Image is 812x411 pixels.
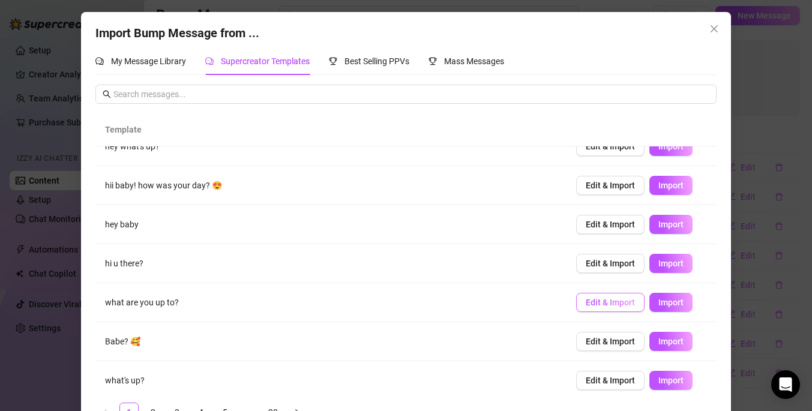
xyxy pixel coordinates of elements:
span: Import [658,220,684,229]
span: Edit & Import [586,220,635,229]
span: Mass Messages [444,56,504,66]
span: Import [658,259,684,268]
div: Open Intercom Messenger [771,370,800,399]
button: Import [649,215,693,234]
button: Import [649,332,693,351]
button: Edit & Import [576,371,645,390]
span: trophy [429,57,437,65]
button: Edit & Import [576,293,645,312]
span: Import [658,181,684,190]
button: Edit & Import [576,215,645,234]
td: Babe? 🥰 [95,322,566,361]
td: what are you up to? [95,283,566,322]
button: Close [705,19,724,38]
span: comment [205,57,214,65]
button: Import [649,137,693,156]
span: Edit & Import [586,376,635,385]
span: Supercreator Templates [221,56,310,66]
span: Edit & Import [586,181,635,190]
button: Import [649,254,693,273]
td: hi u there? [95,244,566,283]
span: Import [658,376,684,385]
span: Import [658,337,684,346]
span: search [103,90,111,98]
span: comment [95,57,104,65]
span: Close [705,24,724,34]
span: trophy [329,57,337,65]
span: My Message Library [111,56,186,66]
span: Import [658,142,684,151]
button: Import [649,293,693,312]
span: close [709,24,719,34]
td: hey baby [95,205,566,244]
span: Edit & Import [586,298,635,307]
td: hey what's up? [95,127,566,166]
th: Template [95,113,566,146]
button: Edit & Import [576,254,645,273]
span: Import [658,298,684,307]
td: what's up? [95,361,566,400]
button: Edit & Import [576,137,645,156]
input: Search messages... [113,88,709,101]
button: Import [649,176,693,195]
button: Edit & Import [576,332,645,351]
span: Import Bump Message from ... [95,26,259,40]
td: hii baby! how was your day? 😍 [95,166,566,205]
span: Edit & Import [586,259,635,268]
span: Edit & Import [586,337,635,346]
span: Edit & Import [586,142,635,151]
button: Import [649,371,693,390]
button: Edit & Import [576,176,645,195]
span: Best Selling PPVs [344,56,409,66]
